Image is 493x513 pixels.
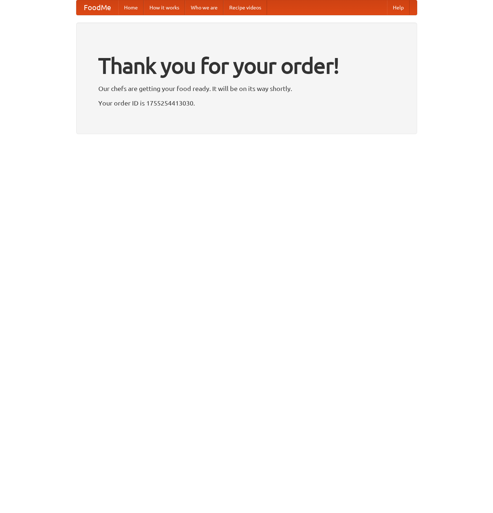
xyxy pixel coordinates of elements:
h1: Thank you for your order! [98,48,395,83]
a: Who we are [185,0,223,15]
a: Recipe videos [223,0,267,15]
a: Home [118,0,144,15]
a: How it works [144,0,185,15]
a: FoodMe [77,0,118,15]
p: Our chefs are getting your food ready. It will be on its way shortly. [98,83,395,94]
p: Your order ID is 1755254413030. [98,98,395,108]
a: Help [387,0,410,15]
